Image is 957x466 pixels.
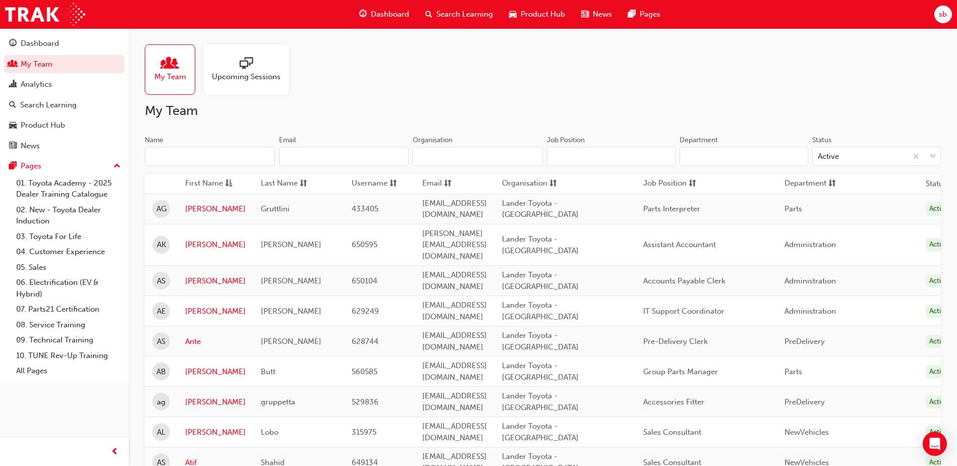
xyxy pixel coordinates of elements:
[4,55,125,74] a: My Team
[225,178,233,190] span: asc-icon
[502,331,579,352] span: Lander Toyota - [GEOGRAPHIC_DATA]
[643,428,701,437] span: Sales Consultant
[203,44,297,95] a: Upcoming Sessions
[422,178,478,190] button: Emailsorting-icon
[926,426,952,439] div: Active
[12,202,125,229] a: 02. New - Toyota Dealer Induction
[261,337,321,346] span: [PERSON_NAME]
[422,422,487,442] span: [EMAIL_ADDRESS][DOMAIN_NAME]
[828,178,836,190] span: sorting-icon
[784,204,802,213] span: Parts
[926,274,952,288] div: Active
[261,307,321,316] span: [PERSON_NAME]
[425,8,432,21] span: search-icon
[422,301,487,321] span: [EMAIL_ADDRESS][DOMAIN_NAME]
[444,178,452,190] span: sorting-icon
[939,9,947,20] span: sb
[261,428,278,437] span: Lobo
[509,8,517,21] span: car-icon
[352,178,407,190] button: Usernamesorting-icon
[620,4,668,25] a: pages-iconPages
[422,361,487,382] span: [EMAIL_ADDRESS][DOMAIN_NAME]
[413,135,453,145] div: Organisation
[185,239,246,251] a: [PERSON_NAME]
[185,203,246,215] a: [PERSON_NAME]
[812,135,831,145] div: Status
[784,178,840,190] button: Departmentsorting-icon
[502,422,579,442] span: Lander Toyota - [GEOGRAPHIC_DATA]
[185,178,241,190] button: First Nameasc-icon
[502,178,547,190] span: Organisation
[680,135,718,145] div: Department
[502,235,579,255] span: Lander Toyota - [GEOGRAPHIC_DATA]
[502,391,579,412] span: Lander Toyota - [GEOGRAPHIC_DATA]
[21,160,41,172] div: Pages
[643,337,708,346] span: Pre-Delivery Clerk
[549,178,557,190] span: sorting-icon
[9,142,17,151] span: news-icon
[573,4,620,25] a: news-iconNews
[12,317,125,333] a: 08. Service Training
[926,335,952,348] div: Active
[628,8,636,21] span: pages-icon
[145,135,163,145] div: Name
[784,367,802,376] span: Parts
[21,38,59,49] div: Dashboard
[352,397,378,406] span: 529836
[371,9,409,20] span: Dashboard
[784,240,836,249] span: Administration
[389,178,397,190] span: sorting-icon
[111,446,119,458] span: prev-icon
[163,57,177,71] span: people-icon
[185,275,246,287] a: [PERSON_NAME]
[261,204,290,213] span: Gruttlini
[21,140,40,152] div: News
[4,34,125,53] a: Dashboard
[157,336,165,347] span: AS
[9,121,17,130] span: car-icon
[422,331,487,352] span: [EMAIL_ADDRESS][DOMAIN_NAME]
[212,71,280,83] span: Upcoming Sessions
[352,428,376,437] span: 315975
[4,32,125,157] button: DashboardMy TeamAnalyticsSearch LearningProduct HubNews
[12,302,125,317] a: 07. Parts21 Certification
[4,116,125,135] a: Product Hub
[352,240,377,249] span: 650595
[5,3,85,26] a: Trak
[154,71,186,83] span: My Team
[547,135,585,145] div: Job Position
[643,178,699,190] button: Job Positionsorting-icon
[12,363,125,379] a: All Pages
[185,366,246,378] a: [PERSON_NAME]
[422,391,487,412] span: [EMAIL_ADDRESS][DOMAIN_NAME]
[12,275,125,302] a: 06. Electrification (EV & Hybrid)
[279,135,296,145] div: Email
[352,178,387,190] span: Username
[926,395,952,409] div: Active
[352,204,378,213] span: 433405
[261,178,316,190] button: Last Namesorting-icon
[156,366,166,378] span: AB
[643,397,704,406] span: Accessories Fitter
[185,336,246,347] a: Ante
[643,240,716,249] span: Assistant Accountant
[352,307,379,316] span: 629249
[145,147,275,166] input: Name
[929,150,936,163] span: down-icon
[680,147,808,166] input: Department
[261,276,321,285] span: [PERSON_NAME]
[12,348,125,364] a: 10. TUNE Rev-Up Training
[145,103,941,119] h2: My Team
[261,240,321,249] span: [PERSON_NAME]
[21,120,65,131] div: Product Hub
[4,75,125,94] a: Analytics
[9,101,16,110] span: search-icon
[784,428,829,437] span: NewVehicles
[9,162,17,171] span: pages-icon
[502,178,557,190] button: Organisationsorting-icon
[351,4,417,25] a: guage-iconDashboard
[926,202,952,216] div: Active
[521,9,565,20] span: Product Hub
[923,432,947,456] div: Open Intercom Messenger
[300,178,307,190] span: sorting-icon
